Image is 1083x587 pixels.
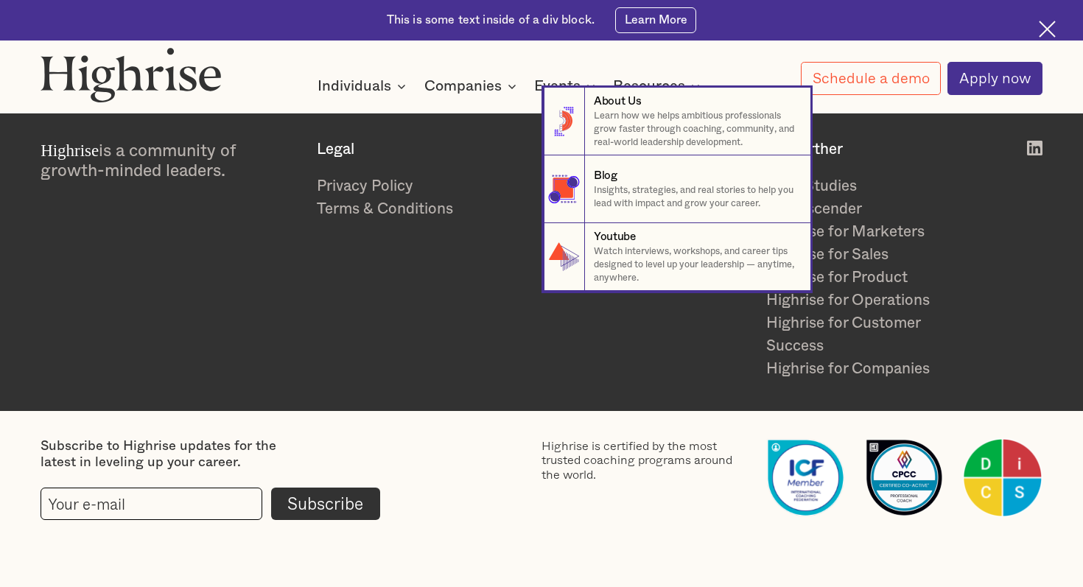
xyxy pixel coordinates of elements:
div: Events [534,77,600,95]
input: Subscribe [271,488,381,520]
p: Watch interviews, workshops, and career tips designed to level up your leadership — anytime, anyw... [594,245,797,285]
a: Schedule a demo [801,62,941,95]
div: Resources [613,77,685,95]
div: Youtube [594,229,636,245]
p: Learn how we helps ambitious professionals grow faster through coaching, community, and real-worl... [594,110,797,150]
a: About UsLearn how we helps ambitious professionals grow faster through coaching, community, and r... [544,88,810,155]
a: Learn More [615,7,697,33]
div: Highrise is certified by the most trusted coaching programs around the world. [541,438,749,482]
a: Highrise for Companies [766,357,974,380]
div: Blog [594,168,617,184]
img: Cross icon [1039,21,1056,38]
form: current-footer-subscribe-form [41,488,380,520]
div: Subscribe to Highrise updates for the latest in leveling up your career. [41,438,312,471]
a: Highrise for Customer Success [766,312,974,357]
a: Apply now [947,62,1042,95]
img: Highrise logo [41,47,222,102]
input: Your e-mail [41,488,262,520]
div: About Us [594,94,642,110]
div: Events [534,77,581,95]
a: BlogInsights, strategies, and real stories to help you lead with impact and grow your career. [544,155,810,223]
div: Resources [613,77,704,95]
a: YoutubeWatch interviews, workshops, and career tips designed to level up your leadership — anytim... [544,223,810,291]
div: Companies [424,77,521,95]
div: Companies [424,77,502,95]
p: Insights, strategies, and real stories to help you lead with impact and grow your career. [594,184,797,211]
div: Individuals [318,77,410,95]
div: This is some text inside of a div block. [387,13,595,29]
a: Highrise for Operations [766,289,974,312]
div: Individuals [318,77,391,95]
